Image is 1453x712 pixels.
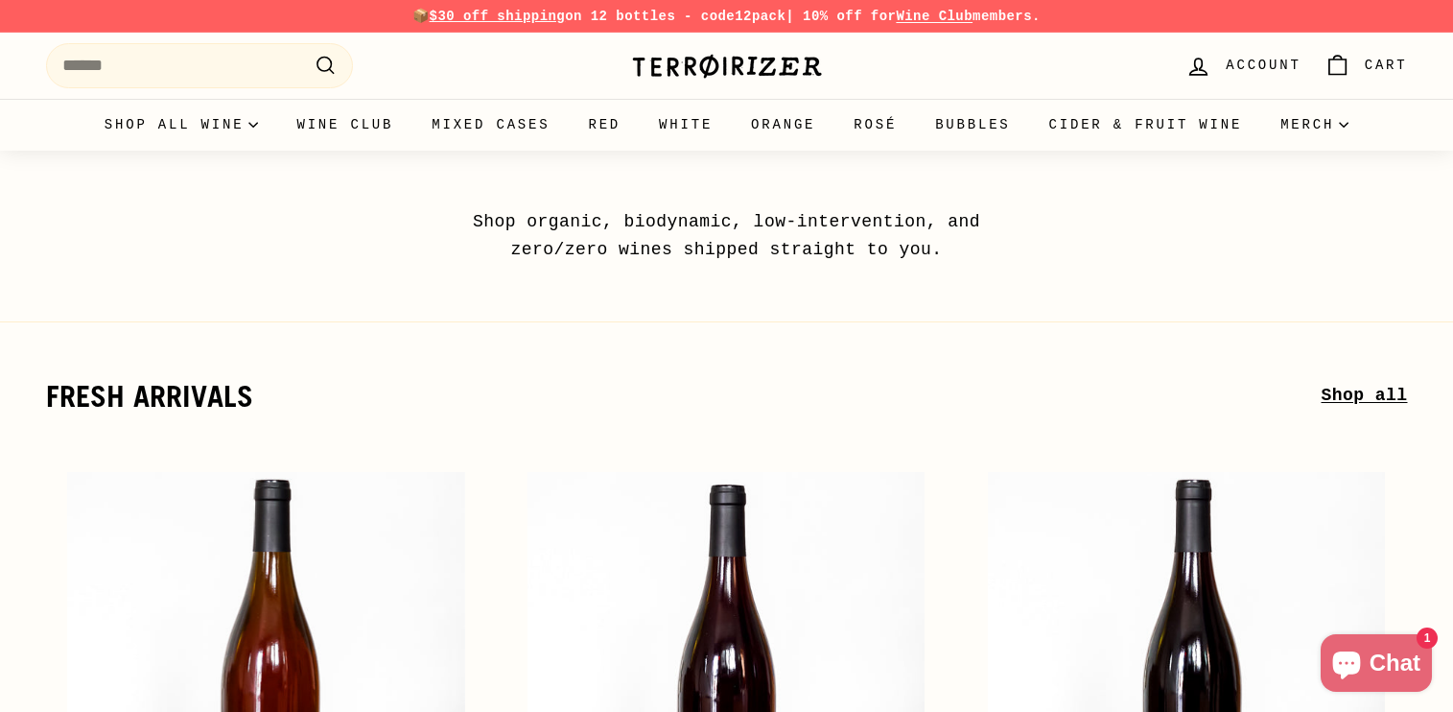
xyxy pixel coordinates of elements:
[1315,634,1438,697] inbox-online-store-chat: Shopify online store chat
[1365,55,1408,76] span: Cart
[277,99,412,151] a: Wine Club
[735,9,785,24] strong: 12pack
[1261,99,1368,151] summary: Merch
[430,9,566,24] span: $30 off shipping
[46,380,1322,413] h2: fresh arrivals
[916,99,1029,151] a: Bubbles
[8,99,1446,151] div: Primary
[834,99,916,151] a: Rosé
[569,99,640,151] a: Red
[640,99,732,151] a: White
[430,208,1024,264] p: Shop organic, biodynamic, low-intervention, and zero/zero wines shipped straight to you.
[85,99,278,151] summary: Shop all wine
[46,6,1408,27] p: 📦 on 12 bottles - code | 10% off for members.
[1313,37,1419,94] a: Cart
[1321,382,1407,410] a: Shop all
[1226,55,1301,76] span: Account
[1174,37,1312,94] a: Account
[896,9,973,24] a: Wine Club
[732,99,834,151] a: Orange
[412,99,569,151] a: Mixed Cases
[1030,99,1262,151] a: Cider & Fruit Wine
